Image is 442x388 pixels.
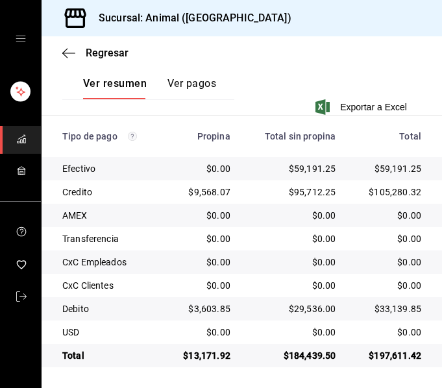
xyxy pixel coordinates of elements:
[83,77,216,99] div: navigation tabs
[173,162,230,175] div: $0.00
[356,131,421,141] div: Total
[356,326,421,339] div: $0.00
[318,99,407,115] button: Exportar a Excel
[356,302,421,315] div: $33,139.85
[173,326,230,339] div: $0.00
[62,349,153,362] div: Total
[62,186,153,199] div: Credito
[251,162,336,175] div: $59,191.25
[251,209,336,222] div: $0.00
[62,279,153,292] div: CxC Clientes
[356,232,421,245] div: $0.00
[86,47,129,59] span: Regresar
[62,131,153,141] div: Tipo de pago
[251,232,336,245] div: $0.00
[356,349,421,362] div: $197,611.42
[128,132,137,141] svg: Los pagos realizados con Pay y otras terminales son montos brutos.
[62,232,153,245] div: Transferencia
[251,302,336,315] div: $29,536.00
[251,186,336,199] div: $95,712.25
[173,279,230,292] div: $0.00
[356,186,421,199] div: $105,280.32
[173,209,230,222] div: $0.00
[173,232,230,245] div: $0.00
[356,279,421,292] div: $0.00
[62,302,153,315] div: Debito
[83,77,147,99] button: Ver resumen
[251,131,336,141] div: Total sin propina
[88,10,291,26] h3: Sucursal: Animal ([GEOGRAPHIC_DATA])
[167,77,216,99] button: Ver pagos
[62,162,153,175] div: Efectivo
[251,326,336,339] div: $0.00
[356,209,421,222] div: $0.00
[251,279,336,292] div: $0.00
[16,34,26,44] button: open drawer
[356,162,421,175] div: $59,191.25
[356,256,421,269] div: $0.00
[173,256,230,269] div: $0.00
[251,349,336,362] div: $184,439.50
[173,131,230,141] div: Propina
[251,256,336,269] div: $0.00
[173,186,230,199] div: $9,568.07
[62,47,129,59] button: Regresar
[173,302,230,315] div: $3,603.85
[173,349,230,362] div: $13,171.92
[62,256,153,269] div: CxC Empleados
[62,326,153,339] div: USD
[62,209,153,222] div: AMEX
